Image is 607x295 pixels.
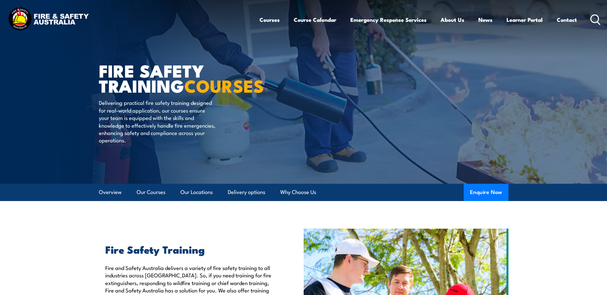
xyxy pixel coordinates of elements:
a: Contact [557,11,577,28]
a: Why Choose Us [280,184,316,201]
button: Enquire Now [464,184,508,201]
a: Course Calendar [294,11,336,28]
strong: COURSES [184,72,264,98]
a: Learner Portal [507,11,543,28]
a: News [478,11,492,28]
p: Delivering practical fire safety training designed for real-world application, our courses ensure... [99,99,216,144]
a: Our Courses [137,184,165,201]
a: Delivery options [228,184,265,201]
a: Courses [260,11,280,28]
a: Overview [99,184,122,201]
h2: Fire Safety Training [105,245,274,254]
a: Emergency Response Services [350,11,427,28]
a: Our Locations [180,184,213,201]
a: About Us [441,11,464,28]
h1: FIRE SAFETY TRAINING [99,63,257,93]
